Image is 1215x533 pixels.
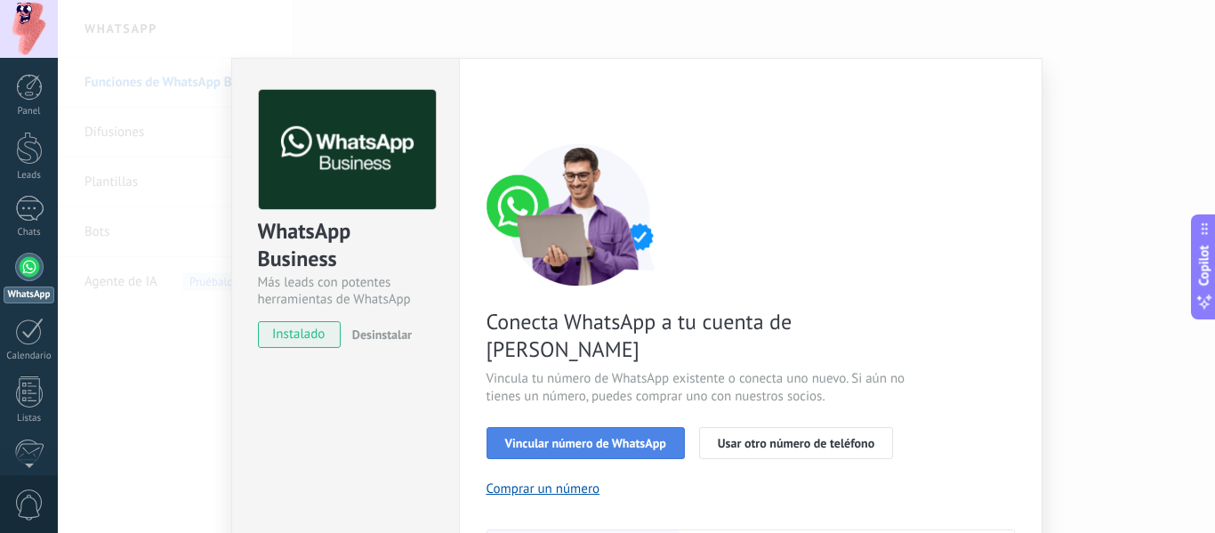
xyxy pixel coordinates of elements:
[4,287,54,303] div: WhatsApp
[699,427,893,459] button: Usar otro número de teléfono
[4,351,55,362] div: Calendario
[487,308,910,363] span: Conecta WhatsApp a tu cuenta de [PERSON_NAME]
[718,437,874,449] span: Usar otro número de teléfono
[259,90,436,210] img: logo_main.png
[505,437,666,449] span: Vincular número de WhatsApp
[352,327,412,343] span: Desinstalar
[258,274,433,308] div: Más leads con potentes herramientas de WhatsApp
[259,321,340,348] span: instalado
[4,106,55,117] div: Panel
[487,481,600,497] button: Comprar un número
[487,427,685,459] button: Vincular número de WhatsApp
[487,143,673,286] img: connect number
[1195,245,1213,286] span: Copilot
[258,217,433,274] div: WhatsApp Business
[4,227,55,238] div: Chats
[487,370,910,406] span: Vincula tu número de WhatsApp existente o conecta uno nuevo. Si aún no tienes un número, puedes c...
[4,170,55,182] div: Leads
[4,413,55,424] div: Listas
[345,321,412,348] button: Desinstalar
